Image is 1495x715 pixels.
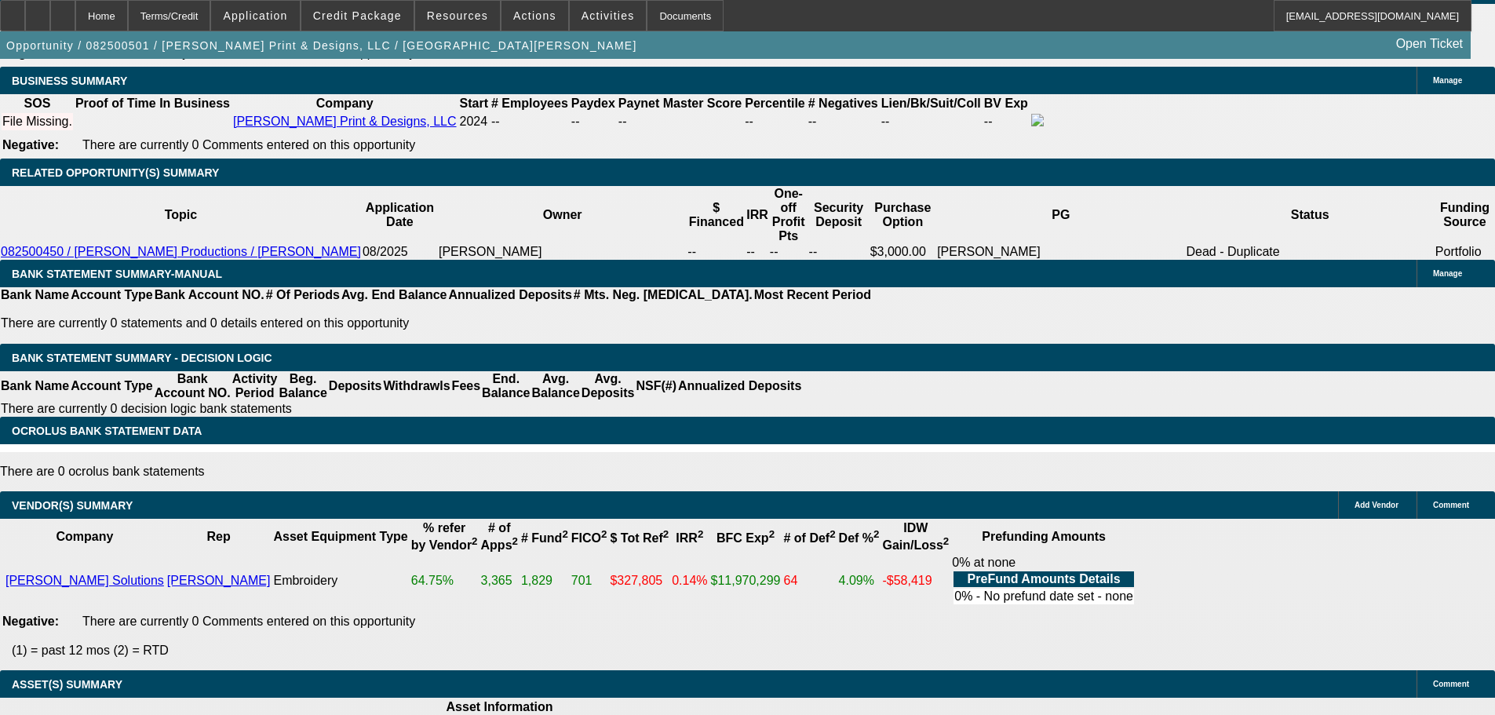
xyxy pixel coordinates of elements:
[75,96,231,111] th: Proof of Time In Business
[983,113,1029,130] td: --
[1390,31,1469,57] a: Open Ticket
[2,615,59,628] b: Negative:
[2,115,72,129] div: File Missing.
[698,528,703,540] sup: 2
[1355,501,1398,509] span: Add Vendor
[873,528,879,540] sup: 2
[573,287,753,303] th: # Mts. Neg. [MEDICAL_DATA].
[447,700,553,713] b: Asset Information
[472,535,477,547] sup: 2
[687,244,746,260] td: --
[769,528,775,540] sup: 2
[581,371,636,401] th: Avg. Deposits
[570,1,647,31] button: Activities
[882,521,949,552] b: IDW Gain/Loss
[410,555,479,607] td: 64.75%
[1,316,871,330] p: There are currently 0 statements and 0 details entered on this opportunity
[838,555,881,607] td: 4.09%
[82,615,415,628] span: There are currently 0 Comments entered on this opportunity
[769,186,808,244] th: One-off Profit Pts
[232,371,279,401] th: Activity Period
[520,555,569,607] td: 1,829
[382,371,450,401] th: Withdrawls
[562,528,567,540] sup: 2
[1,245,361,258] a: 082500450 / [PERSON_NAME] Productions / [PERSON_NAME]
[746,244,769,260] td: --
[12,75,127,87] span: BUSINESS SUMMARY
[618,115,742,129] div: --
[513,9,556,22] span: Actions
[12,499,133,512] span: VENDOR(S) SUMMARY
[5,574,164,587] a: [PERSON_NAME] Solutions
[70,287,154,303] th: Account Type
[753,287,872,303] th: Most Recent Period
[233,115,457,128] a: [PERSON_NAME] Print & Designs, LLC
[12,352,272,364] span: Bank Statement Summary - Decision Logic
[501,1,568,31] button: Actions
[272,555,408,607] td: Embroidery
[1185,244,1434,260] td: Dead - Duplicate
[341,287,448,303] th: Avg. End Balance
[491,115,500,128] span: --
[328,371,383,401] th: Deposits
[438,186,687,244] th: Owner
[1031,114,1044,126] img: facebook-icon.png
[2,96,73,111] th: SOS
[447,287,572,303] th: Annualized Deposits
[6,39,637,52] span: Opportunity / 082500501 / [PERSON_NAME] Print & Designs, LLC / [GEOGRAPHIC_DATA][PERSON_NAME]
[12,166,219,179] span: RELATED OPPORTUNITY(S) SUMMARY
[521,531,568,545] b: # Fund
[943,535,949,547] sup: 2
[362,244,438,260] td: 08/2025
[1435,244,1495,260] td: Portfolio
[1433,269,1462,278] span: Manage
[839,531,880,545] b: Def %
[154,371,232,401] th: Bank Account NO.
[717,531,775,545] b: BFC Exp
[415,1,500,31] button: Resources
[808,97,878,110] b: # Negatives
[769,244,808,260] td: --
[480,555,519,607] td: 3,365
[745,115,804,129] div: --
[784,531,836,545] b: # of Def
[1433,76,1462,85] span: Manage
[316,97,374,110] b: Company
[531,371,580,401] th: Avg. Balance
[512,535,518,547] sup: 2
[273,530,407,543] b: Asset Equipment Type
[427,9,488,22] span: Resources
[710,555,782,607] td: $11,970,299
[618,97,742,110] b: Paynet Master Score
[954,589,1134,604] td: 0% - No prefund date set - none
[571,531,607,545] b: FICO
[571,555,608,607] td: 701
[676,531,703,545] b: IRR
[481,371,531,401] th: End. Balance
[459,113,489,130] td: 2024
[301,1,414,31] button: Credit Package
[745,97,804,110] b: Percentile
[808,115,878,129] div: --
[438,244,687,260] td: [PERSON_NAME]
[2,138,59,151] b: Negative:
[362,186,438,244] th: Application Date
[1433,680,1469,688] span: Comment
[70,371,154,401] th: Account Type
[601,528,607,540] sup: 2
[582,9,635,22] span: Activities
[211,1,299,31] button: Application
[313,9,402,22] span: Credit Package
[56,530,113,543] b: Company
[870,186,936,244] th: Purchase Option
[870,244,936,260] td: $3,000.00
[491,97,568,110] b: # Employees
[265,287,341,303] th: # Of Periods
[154,287,265,303] th: Bank Account NO.
[982,530,1106,543] b: Prefunding Amounts
[460,97,488,110] b: Start
[677,371,802,401] th: Annualized Deposits
[635,371,677,401] th: NSF(#)
[1185,186,1434,244] th: Status
[610,531,669,545] b: $ Tot Ref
